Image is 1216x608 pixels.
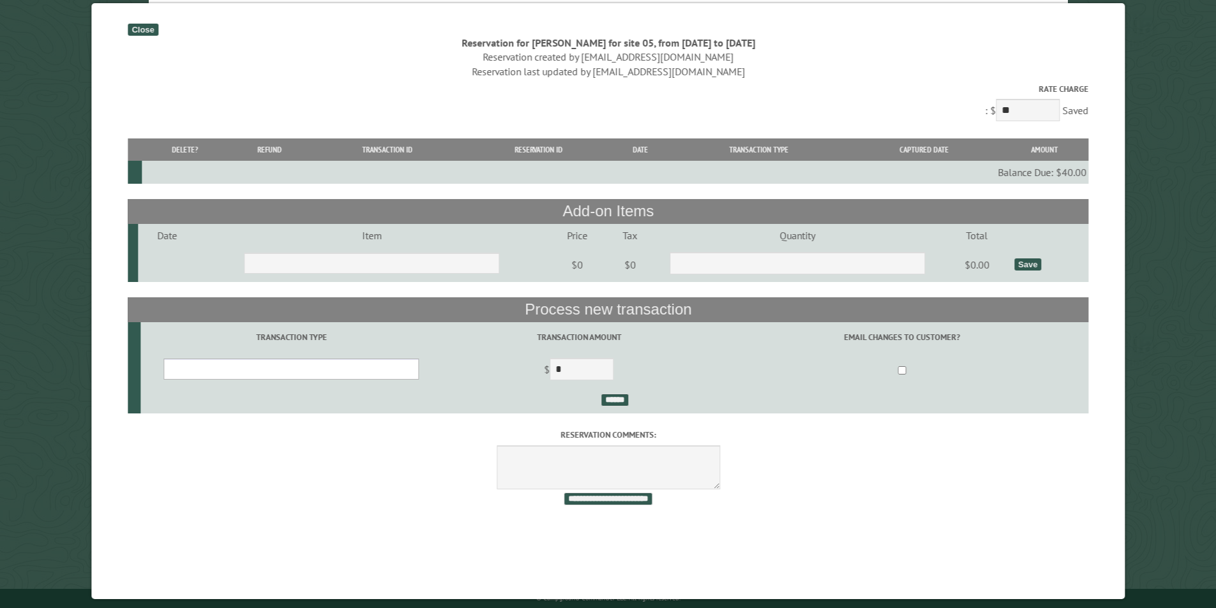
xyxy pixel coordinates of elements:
[128,83,1088,124] div: : $
[128,429,1088,441] label: Reservation comments:
[1062,104,1088,117] span: Saved
[848,138,1000,161] th: Captured Date
[444,331,714,343] label: Transaction Amount
[196,224,547,247] td: Item
[653,224,942,247] td: Quantity
[607,247,653,283] td: $0
[128,24,158,36] div: Close
[128,36,1088,50] div: Reservation for [PERSON_NAME] for site 05, from [DATE] to [DATE]
[141,161,1088,184] td: Balance Due: $40.00
[607,224,653,247] td: Tax
[128,297,1088,322] th: Process new transaction
[141,138,228,161] th: Delete?
[128,83,1088,95] label: Rate Charge
[138,224,197,247] td: Date
[128,50,1088,64] div: Reservation created by [EMAIL_ADDRESS][DOMAIN_NAME]
[310,138,464,161] th: Transaction ID
[465,138,612,161] th: Reservation ID
[1014,258,1041,271] div: Save
[128,199,1088,223] th: Add-on Items
[1000,138,1088,161] th: Amount
[612,138,669,161] th: Date
[547,247,607,283] td: $0
[128,64,1088,78] div: Reservation last updated by [EMAIL_ADDRESS][DOMAIN_NAME]
[717,331,1086,343] label: Email changes to customer?
[941,224,1012,247] td: Total
[669,138,849,161] th: Transaction Type
[142,331,440,343] label: Transaction Type
[442,353,716,389] td: $
[536,594,680,602] small: © Campground Commander LLC. All rights reserved.
[547,224,607,247] td: Price
[229,138,310,161] th: Refund
[941,247,1012,283] td: $0.00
